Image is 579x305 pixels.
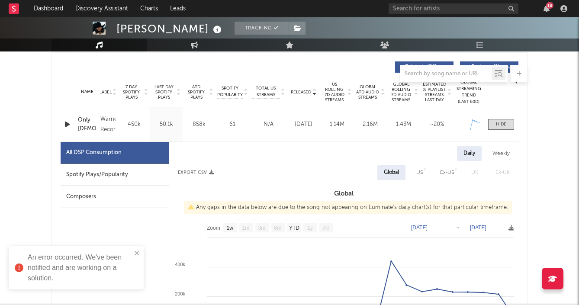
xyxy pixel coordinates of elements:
[456,79,482,105] div: Global Streaming Trend (Last 60D)
[66,148,122,158] div: All DSP Consumption
[289,225,299,231] text: YTD
[356,84,380,100] span: Global ATD Audio Streams
[356,120,385,129] div: 2.16M
[395,61,454,73] button: Originals(84)
[185,120,213,129] div: 858k
[411,225,428,231] text: [DATE]
[178,170,214,175] button: Export CSV
[242,225,250,231] text: 1m
[322,120,351,129] div: 1.14M
[116,22,224,36] div: [PERSON_NAME]
[323,225,328,231] text: All
[322,82,346,103] span: US Rolling 7D Audio Streams
[120,84,143,100] span: 7 Day Spotify Plays
[252,120,285,129] div: N/A
[100,90,112,95] span: Label
[307,225,313,231] text: 1y
[546,2,553,9] div: 18
[457,146,482,161] div: Daily
[185,84,208,100] span: ATD Spotify Plays
[61,142,169,164] div: All DSP Consumption
[274,225,282,231] text: 6m
[252,85,280,98] span: Total US Streams
[291,90,311,95] span: Released
[134,250,140,258] button: close
[217,85,243,98] span: Spotify Popularity
[78,116,96,133] a: Only [DEMOGRAPHIC_DATA]
[217,120,248,129] div: 61
[544,5,550,12] button: 18
[389,120,418,129] div: 1.43M
[120,120,148,129] div: 450k
[152,84,175,100] span: Last Day Spotify Plays
[440,167,454,178] div: Ex-US
[175,262,185,267] text: 400k
[384,167,399,178] div: Global
[184,201,512,214] div: Any gaps in the data below are due to the song not appearing on Luminate's daily chart(s) for tha...
[175,291,185,296] text: 200k
[258,225,266,231] text: 3m
[389,82,413,103] span: Global Rolling 7D Audio Streams
[401,64,441,70] span: Originals ( 84 )
[422,120,451,129] div: ~ 20 %
[100,114,116,135] div: Warner Records
[28,252,132,283] div: An error occurred. We've been notified and are working on a solution.
[61,164,169,186] div: Spotify Plays/Popularity
[416,167,423,178] div: US
[422,82,446,103] span: Estimated % Playlist Streams Last Day
[289,120,318,129] div: [DATE]
[78,89,96,95] div: Name
[470,225,486,231] text: [DATE]
[169,189,518,199] h3: Global
[460,61,518,73] button: Features(1)
[400,71,492,77] input: Search by song name or URL
[61,186,169,208] div: Composers
[227,225,234,231] text: 1w
[486,146,516,161] div: Weekly
[455,225,460,231] text: →
[207,225,220,231] text: Zoom
[235,22,289,35] button: Tracking
[466,64,505,70] span: Features ( 1 )
[152,120,180,129] div: 50.1k
[389,3,518,14] input: Search for artists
